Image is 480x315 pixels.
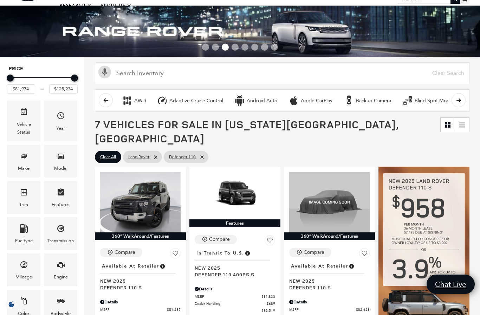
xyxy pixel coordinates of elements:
[157,95,168,106] div: Adaptive Cruise Control
[20,223,28,237] span: Fueltype
[289,307,356,312] span: MSRP
[7,75,14,82] div: Minimum Price
[202,44,209,51] span: Go to slide 1
[44,145,77,178] div: ModelModel
[52,201,70,208] div: Features
[344,95,354,106] div: Backup Camera
[7,181,40,214] div: TrimTrim
[20,150,28,165] span: Make
[212,44,219,51] span: Go to slide 2
[100,172,181,232] img: 2025 LAND ROVER Defender 110 S
[122,95,132,106] div: AWD
[54,165,67,172] div: Model
[195,172,275,217] img: 2025 LAND ROVER Defender 110 400PS S
[289,307,370,312] a: MSRP $82,628
[170,248,181,261] button: Save Vehicle
[231,93,281,108] button: Android AutoAndroid Auto
[128,153,149,161] span: Land Rover
[100,299,181,305] div: Pricing Details - Defender 110 S
[289,299,370,305] div: Pricing Details - Defender 110 S
[49,84,78,94] input: Maximum
[100,277,175,284] span: New 2025
[340,93,395,108] button: Backup CameraBackup Camera
[7,84,35,94] input: Minimum
[9,66,76,72] h5: Price
[57,150,65,165] span: Model
[209,236,230,243] div: Compare
[100,261,181,291] a: Available at RetailerNew 2025Defender 110 S
[195,308,275,313] a: $82,519
[44,181,77,214] div: FeaturesFeatures
[189,219,280,227] div: Features
[7,72,78,94] div: Price
[15,237,33,245] div: Fueltype
[261,308,275,313] span: $82,519
[20,186,28,201] span: Trim
[241,44,248,51] span: Go to slide 5
[100,284,175,291] span: Defender 110 S
[7,101,40,141] div: VehicleVehicle Status
[415,98,457,104] div: Blind Spot Monitor
[196,249,244,257] span: In Transit to U.S.
[289,172,370,232] img: 2025 LAND ROVER Defender 110 S
[4,301,20,308] img: Opt-Out Icon
[95,232,186,240] div: 360° WalkAround/Features
[348,262,355,270] span: Vehicle is in stock and ready for immediate delivery. Due to demand, availability is subject to c...
[44,101,77,141] div: YearYear
[195,301,275,306] a: Dealer Handling $689
[234,95,245,106] div: Android Auto
[195,294,261,299] span: MSRP
[284,232,375,240] div: 360° WalkAround/Features
[247,98,277,104] div: Android Auto
[251,44,258,51] span: Go to slide 6
[244,249,251,257] span: Vehicle has shipped from factory of origin. Estimated time of delivery to Retailer is on average ...
[289,248,331,257] button: Compare Vehicle
[289,261,370,291] a: Available at RetailerNew 2025Defender 110 S
[57,110,65,124] span: Year
[195,248,275,278] a: In Transit to U.S.New 2025Defender 110 400PS S
[289,284,364,291] span: Defender 110 S
[159,262,166,270] span: Vehicle is in stock and ready for immediate delivery. Due to demand, availability is subject to c...
[102,262,159,270] span: Available at Retailer
[402,95,413,106] div: Blind Spot Monitor
[99,93,113,107] button: scroll left
[267,301,275,306] span: $689
[195,294,275,299] a: MSRP $81,830
[57,186,65,201] span: Features
[44,217,77,250] div: TransmissionTransmission
[261,44,268,51] span: Go to slide 7
[289,277,364,284] span: New 2025
[19,201,28,208] div: Trim
[271,44,278,51] span: Go to slide 8
[195,271,270,278] span: Defender 110 400PS S
[7,145,40,178] div: MakeMake
[398,93,461,108] button: Blind Spot MonitorBlind Spot Monitor
[7,253,40,286] div: MileageMileage
[301,98,332,104] div: Apple CarPlay
[359,248,370,261] button: Save Vehicle
[356,98,391,104] div: Backup Camera
[441,118,455,132] a: Grid View
[167,307,181,312] span: $81,285
[195,286,275,292] div: Pricing Details - Defender 110 400PS S
[18,165,30,172] div: Make
[100,307,181,312] a: MSRP $81,285
[115,249,135,256] div: Compare
[452,93,466,107] button: scroll right
[356,307,370,312] span: $82,628
[432,279,470,289] span: Chat Live
[57,223,65,237] span: Transmission
[57,259,65,273] span: Engine
[71,75,78,82] div: Maximum Price
[288,95,299,106] div: Apple CarPlay
[134,98,146,104] div: AWD
[304,249,324,256] div: Compare
[195,235,237,244] button: Compare Vehicle
[44,253,77,286] div: EngineEngine
[95,62,469,84] input: Search Inventory
[100,248,142,257] button: Compare Vehicle
[57,295,65,309] span: Bodystyle
[195,264,270,271] span: New 2025
[15,273,32,281] div: Mileage
[222,44,229,51] span: Go to slide 3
